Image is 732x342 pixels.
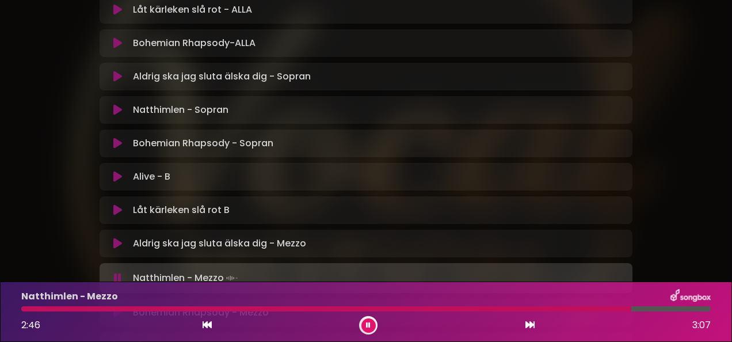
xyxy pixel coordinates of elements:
p: Låt kärleken slå rot B [133,203,230,217]
img: songbox-logo-white.png [670,289,711,304]
span: 3:07 [692,318,711,332]
p: Natthimlen - Mezzo [21,290,118,303]
p: Natthimlen - Mezzo [133,270,240,286]
p: Aldrig ska jag sluta älska dig - Mezzo [133,237,306,250]
p: Alive - B [133,170,170,184]
p: Bohemian Rhapsody-ALLA [133,36,256,50]
p: Låt kärleken slå rot - ALLA [133,3,252,17]
p: Aldrig ska jag sluta älska dig - Sopran [133,70,311,83]
p: Natthimlen - Sopran [133,103,228,117]
img: waveform4.gif [224,270,240,286]
span: 2:46 [21,318,40,332]
p: Bohemian Rhapsody - Sopran [133,136,273,150]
